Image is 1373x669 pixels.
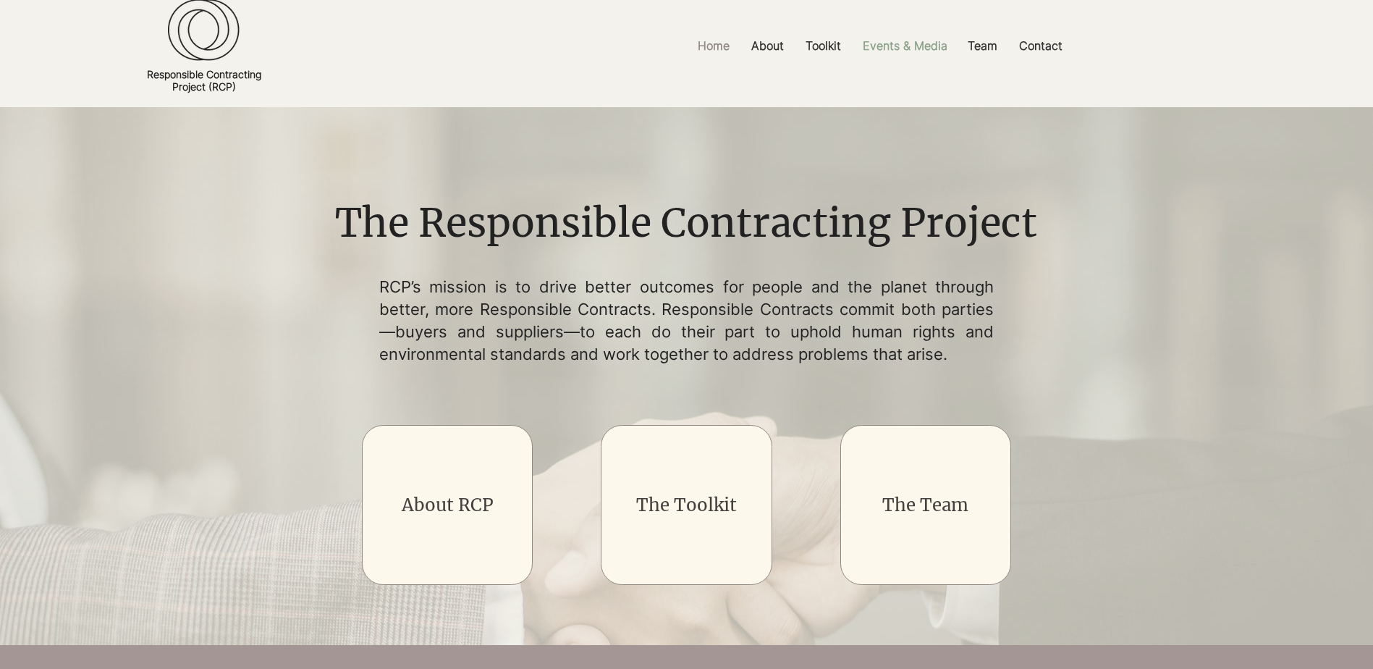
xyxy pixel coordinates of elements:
[687,30,740,62] a: Home
[856,30,955,62] p: Events & Media
[147,68,261,93] a: Responsible ContractingProject (RCP)
[744,30,791,62] p: About
[324,196,1047,251] h1: The Responsible Contracting Project
[960,30,1005,62] p: Team
[1012,30,1070,62] p: Contact
[379,276,994,365] p: RCP’s mission is to drive better outcomes for people and the planet through better, more Responsi...
[795,30,852,62] a: Toolkit
[690,30,737,62] p: Home
[740,30,795,62] a: About
[957,30,1008,62] a: Team
[852,30,957,62] a: Events & Media
[402,494,494,516] a: About RCP
[798,30,848,62] p: Toolkit
[512,30,1247,62] nav: Site
[1008,30,1073,62] a: Contact
[882,494,968,516] a: The Team
[636,494,737,516] a: The Toolkit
